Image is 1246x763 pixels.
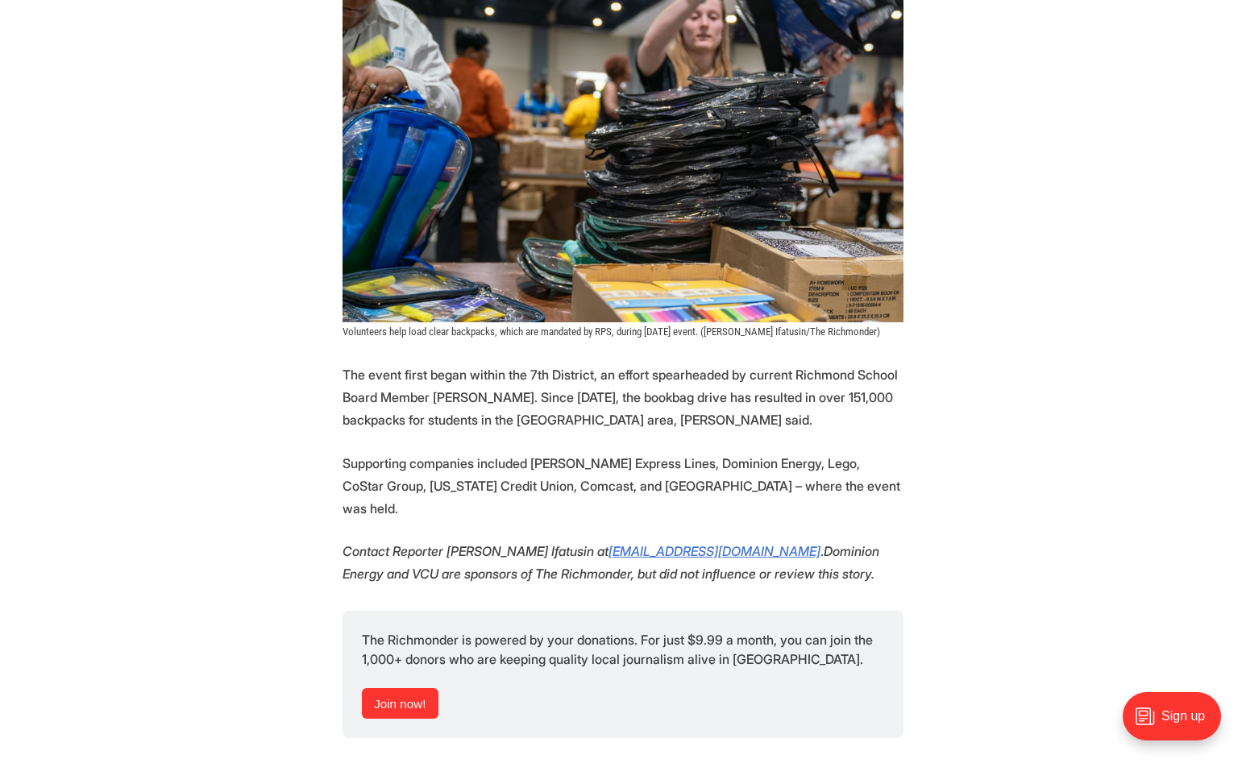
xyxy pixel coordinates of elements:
iframe: portal-trigger [1109,684,1246,763]
a: [EMAIL_ADDRESS][DOMAIN_NAME] [608,543,820,559]
span: The Richmonder is powered by your donations. For just $9.99 a month, you can join the 1,000+ dono... [362,632,876,667]
p: . [343,540,903,585]
a: Join now! [362,688,438,719]
p: The event first began within the 7th District, an effort spearheaded by current Richmond School B... [343,363,903,431]
span: Volunteers help load clear backpacks, which are mandated by RPS, during [DATE] event. ([PERSON_NA... [343,326,880,338]
p: Supporting companies included [PERSON_NAME] Express Lines, Dominion Energy, Lego, CoStar Group, [... [343,452,903,520]
em: Contact Reporter [PERSON_NAME] Ifatusin at [343,543,608,559]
